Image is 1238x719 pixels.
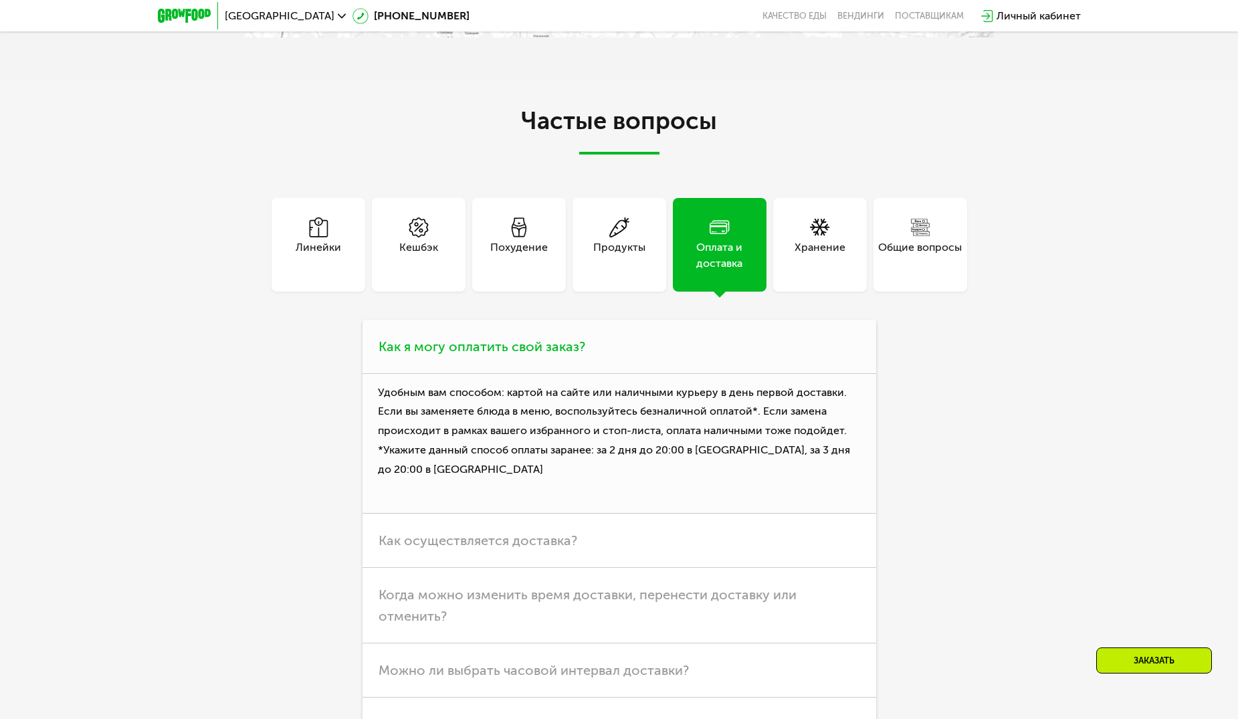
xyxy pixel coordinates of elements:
span: Можно ли выбрать часовой интервал доставки? [379,662,689,678]
div: поставщикам [895,11,964,21]
div: Личный кабинет [997,8,1081,24]
div: Заказать [1096,647,1212,674]
span: Как осуществляется доставка? [379,532,577,548]
a: [PHONE_NUMBER] [352,8,470,24]
div: Общие вопросы [878,239,962,272]
span: Как я могу оплатить свой заказ? [379,338,585,354]
p: Удобным вам способом: картой на сайте или наличными курьеру в день первой доставки. Если вы замен... [363,374,876,514]
div: Линейки [296,239,341,272]
div: Оплата и доставка [673,239,766,272]
div: Похудение [490,239,548,272]
span: [GEOGRAPHIC_DATA] [225,11,334,21]
span: Когда можно изменить время доставки, перенести доставку или отменить? [379,587,797,624]
div: Кешбэк [399,239,438,272]
a: Вендинги [837,11,884,21]
h2: Частые вопросы [245,108,994,155]
div: Продукты [593,239,645,272]
a: Качество еды [762,11,827,21]
div: Хранение [795,239,845,272]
